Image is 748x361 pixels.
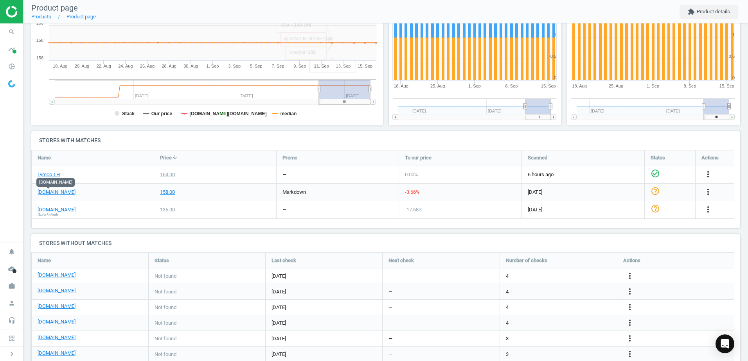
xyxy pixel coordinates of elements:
text: 0 [732,75,735,80]
span: Number of checks [506,257,547,264]
a: Lyreco TH [38,171,60,178]
span: [DATE] [272,320,376,327]
tspan: 28. Aug [162,64,176,68]
tspan: 1. Sep [207,64,219,68]
a: Products [31,14,51,20]
span: — [388,288,392,295]
span: Not found [155,351,176,358]
img: wGWNvw8QSZomAAAAABJRU5ErkJggg== [8,80,15,88]
a: [DOMAIN_NAME] [38,206,76,213]
div: 164.00 [160,171,175,178]
span: — [388,304,392,311]
span: 4 [506,288,509,295]
div: 135.00 [160,206,175,213]
text: 0 [554,75,556,80]
button: more_vert [625,318,635,328]
i: check_circle_outline [651,169,660,178]
span: [DATE] [272,288,376,295]
i: work [4,279,19,293]
button: more_vert [703,205,713,215]
span: 4 [506,304,509,311]
button: more_vert [625,302,635,313]
span: -17.68 % [405,207,423,213]
span: Price [160,154,172,161]
i: headset_mic [4,313,19,328]
span: [DATE] [528,206,638,213]
span: Scanned [528,154,547,161]
div: — [282,206,286,213]
i: more_vert [625,271,635,281]
span: 4 [506,320,509,327]
a: [DOMAIN_NAME] [38,272,76,279]
tspan: 15. Sep [719,84,734,88]
span: Not found [155,320,176,327]
button: more_vert [625,334,635,344]
text: 1 [732,32,735,37]
tspan: 1. Sep [468,84,481,88]
span: Not found [155,335,176,342]
span: 3 [506,351,509,358]
i: search [4,25,19,39]
span: [DATE] [528,189,638,196]
span: 4 [506,273,509,280]
span: Last check [272,257,296,264]
tspan: Our price [151,111,173,116]
tspan: Stack [122,111,135,116]
text: 158 [36,38,43,43]
span: Promo [282,154,297,161]
text: 0.5 [729,54,735,59]
div: 158.00 [160,189,175,196]
button: more_vert [703,170,713,180]
span: Not found [155,273,176,280]
tspan: 5. Sep [250,64,263,68]
tspan: 13. Sep [336,64,351,68]
i: more_vert [625,334,635,343]
div: Open Intercom Messenger [716,334,734,353]
a: [DOMAIN_NAME] [38,350,76,357]
i: more_vert [625,302,635,312]
tspan: 18. Aug [53,64,67,68]
i: more_vert [703,170,713,179]
button: more_vert [625,349,635,359]
tspan: 22. Aug [97,64,111,68]
a: [DOMAIN_NAME] [38,303,76,310]
span: Name [38,257,51,264]
span: 0.00 % [405,172,418,177]
a: Product page [67,14,96,20]
span: [DATE] [272,351,376,358]
tspan: 8. Sep [684,84,696,88]
i: extension [688,8,695,15]
span: 6 hours ago [528,171,638,178]
span: Out of stock [38,212,58,218]
tspan: [DOMAIN_NAME] [189,111,228,116]
img: ajHJNr6hYgQAAAAASUVORK5CYII= [6,6,61,18]
button: more_vert [703,187,713,197]
i: chevron_right [7,349,16,359]
i: arrow_downward [172,154,178,160]
i: more_vert [625,349,635,359]
span: — [388,351,392,358]
span: Not found [155,304,176,311]
tspan: 11. Sep [314,64,329,68]
span: Status [651,154,665,161]
a: [DOMAIN_NAME] [38,189,76,196]
i: more_vert [703,205,713,214]
tspan: 18. Aug [394,84,408,88]
span: — [388,273,392,280]
i: timeline [4,42,19,57]
span: Name [38,154,51,161]
i: cloud_done [4,261,19,276]
span: Not found [155,288,176,295]
div: — [282,171,286,178]
span: Product page [31,3,78,13]
i: more_vert [703,187,713,197]
tspan: 18. Aug [572,84,587,88]
tspan: 15. Sep [541,84,556,88]
tspan: [DOMAIN_NAME] [228,111,267,116]
span: 3 [506,335,509,342]
tspan: 7. Sep [272,64,284,68]
i: more_vert [625,318,635,327]
span: Actions [701,154,719,161]
text: 0.5 [550,54,556,59]
span: — [388,335,392,342]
